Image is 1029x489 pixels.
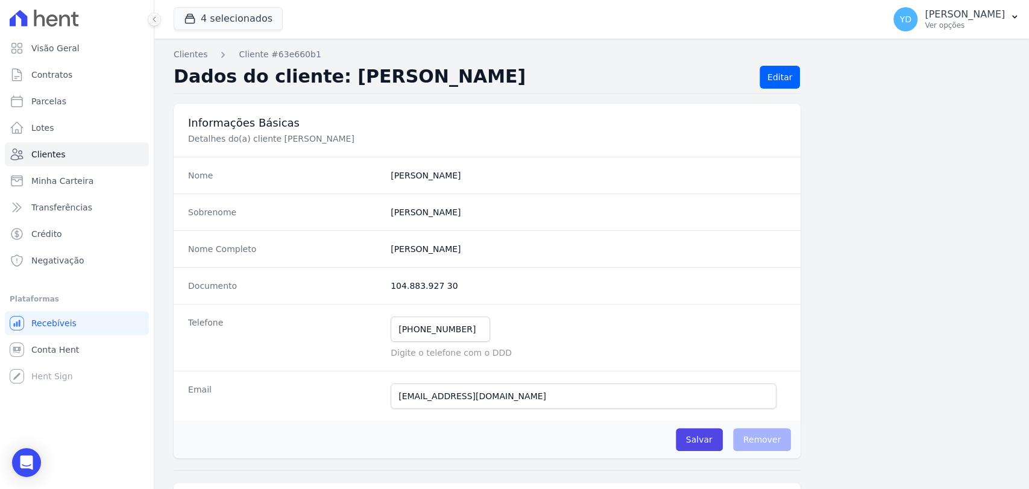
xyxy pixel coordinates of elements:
[925,21,1005,30] p: Ver opções
[31,201,92,213] span: Transferências
[174,48,207,61] a: Clientes
[884,2,1029,36] button: YD [PERSON_NAME] Ver opções
[391,206,786,218] dd: [PERSON_NAME]
[733,428,791,451] span: Remover
[5,311,149,335] a: Recebíveis
[5,338,149,362] a: Conta Hent
[188,116,786,130] h3: Informações Básicas
[188,206,381,218] dt: Sobrenome
[188,169,381,181] dt: Nome
[391,280,786,292] dd: 104.883.927 30
[31,69,72,81] span: Contratos
[5,222,149,246] a: Crédito
[5,195,149,219] a: Transferências
[174,48,1010,61] nav: Breadcrumb
[5,63,149,87] a: Contratos
[10,292,144,306] div: Plataformas
[391,169,786,181] dd: [PERSON_NAME]
[188,317,381,359] dt: Telefone
[31,122,54,134] span: Lotes
[31,148,65,160] span: Clientes
[5,89,149,113] a: Parcelas
[188,133,593,145] p: Detalhes do(a) cliente [PERSON_NAME]
[239,48,321,61] a: Cliente #63e660b1
[174,66,750,89] h2: Dados do cliente: [PERSON_NAME]
[31,175,93,187] span: Minha Carteira
[5,142,149,166] a: Clientes
[31,254,84,267] span: Negativação
[760,66,800,89] a: Editar
[188,280,381,292] dt: Documento
[5,248,149,273] a: Negativação
[391,243,786,255] dd: [PERSON_NAME]
[5,36,149,60] a: Visão Geral
[188,243,381,255] dt: Nome Completo
[188,383,381,409] dt: Email
[676,428,723,451] input: Salvar
[12,448,41,477] div: Open Intercom Messenger
[31,228,62,240] span: Crédito
[391,347,786,359] p: Digite o telefone com o DDD
[925,8,1005,21] p: [PERSON_NAME]
[5,116,149,140] a: Lotes
[31,317,77,329] span: Recebíveis
[31,95,66,107] span: Parcelas
[31,42,80,54] span: Visão Geral
[899,15,911,24] span: YD
[174,7,283,30] button: 4 selecionados
[5,169,149,193] a: Minha Carteira
[31,344,79,356] span: Conta Hent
